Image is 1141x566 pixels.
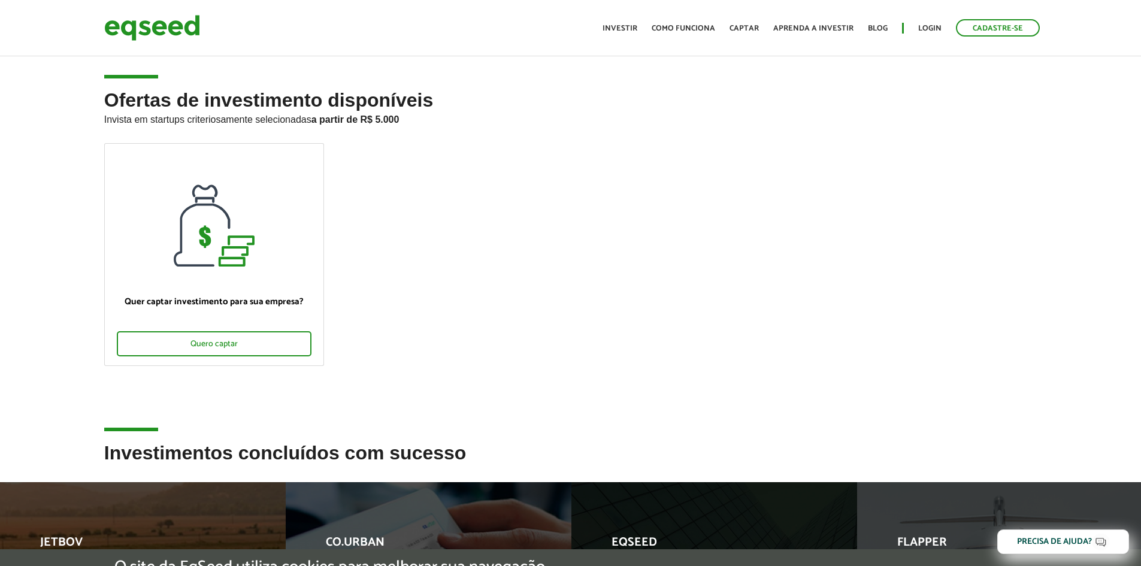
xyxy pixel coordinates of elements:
img: EqSeed [104,12,200,44]
p: Flapper [897,535,1085,556]
a: Blog [868,25,888,32]
p: JetBov [40,535,228,556]
p: Invista em startups criteriosamente selecionadas [104,111,1037,125]
a: Captar [730,25,759,32]
p: EqSeed [612,535,799,556]
a: Investir [603,25,637,32]
a: Login [918,25,942,32]
strong: a partir de R$ 5.000 [311,114,399,125]
h2: Ofertas de investimento disponíveis [104,90,1037,143]
a: Como funciona [652,25,715,32]
p: Quer captar investimento para sua empresa? [117,296,311,307]
h2: Investimentos concluídos com sucesso [104,443,1037,482]
p: Co.Urban [326,535,513,556]
div: Quero captar [117,331,311,356]
a: Quer captar investimento para sua empresa? Quero captar [104,143,324,366]
a: Cadastre-se [956,19,1040,37]
a: Aprenda a investir [773,25,854,32]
